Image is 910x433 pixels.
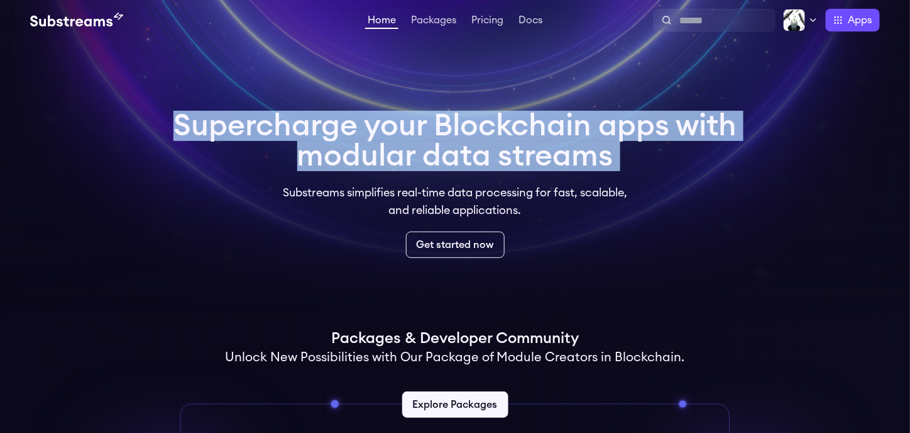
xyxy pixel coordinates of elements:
a: Explore Packages [402,391,508,418]
a: Docs [516,15,545,28]
span: Apps [848,13,872,28]
a: Packages [408,15,459,28]
img: Substream's logo [30,13,123,28]
h2: Unlock New Possibilities with Our Package of Module Creators in Blockchain. [226,349,685,366]
img: Profile [783,9,806,31]
a: Get started now [406,232,505,258]
a: Pricing [469,15,506,28]
h1: Supercharge your Blockchain apps with modular data streams [173,111,737,171]
a: Home [365,15,398,29]
p: Substreams simplifies real-time data processing for fast, scalable, and reliable applications. [274,184,636,219]
h1: Packages & Developer Community [331,329,579,349]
